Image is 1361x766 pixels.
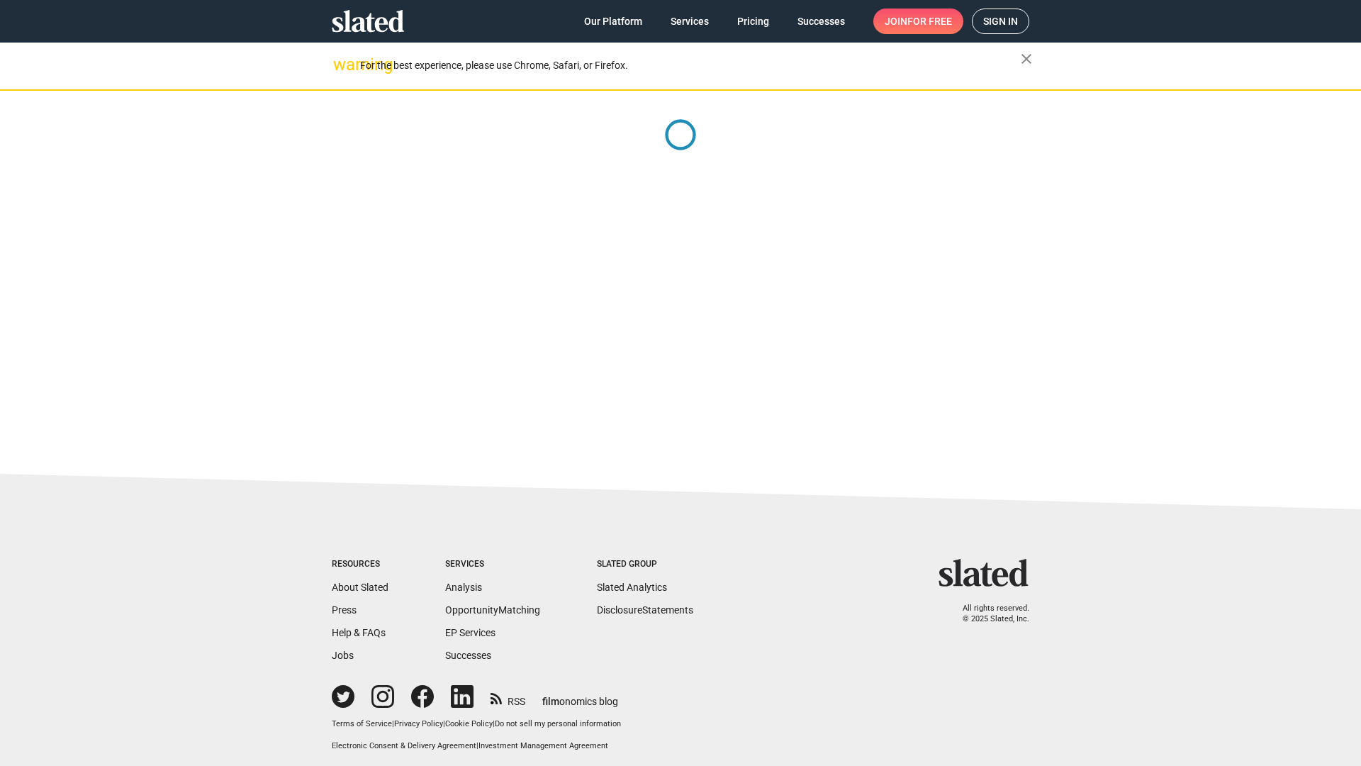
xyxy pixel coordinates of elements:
[360,56,1021,75] div: For the best experience, please use Chrome, Safari, or Firefox.
[333,56,350,73] mat-icon: warning
[443,719,445,728] span: |
[597,582,667,593] a: Slated Analytics
[726,9,780,34] a: Pricing
[873,9,963,34] a: Joinfor free
[597,604,693,616] a: DisclosureStatements
[332,650,354,661] a: Jobs
[671,9,709,34] span: Services
[907,9,952,34] span: for free
[445,604,540,616] a: OpportunityMatching
[332,559,388,570] div: Resources
[445,650,491,661] a: Successes
[1018,50,1035,67] mat-icon: close
[332,719,392,728] a: Terms of Service
[948,604,1029,624] p: All rights reserved. © 2025 Slated, Inc.
[392,719,394,728] span: |
[491,687,525,709] a: RSS
[573,9,654,34] a: Our Platform
[972,9,1029,34] a: Sign in
[476,741,478,750] span: |
[597,559,693,570] div: Slated Group
[737,9,769,34] span: Pricing
[983,9,1018,33] span: Sign in
[332,582,388,593] a: About Slated
[495,719,621,730] button: Do not sell my personal information
[394,719,443,728] a: Privacy Policy
[885,9,952,34] span: Join
[659,9,720,34] a: Services
[542,696,559,707] span: film
[786,9,856,34] a: Successes
[478,741,608,750] a: Investment Management Agreement
[542,684,618,709] a: filmonomics blog
[445,582,482,593] a: Analysis
[493,719,495,728] span: |
[584,9,642,34] span: Our Platform
[332,604,357,616] a: Press
[797,9,845,34] span: Successes
[445,719,493,728] a: Cookie Policy
[332,741,476,750] a: Electronic Consent & Delivery Agreement
[445,627,495,638] a: EP Services
[445,559,540,570] div: Services
[332,627,386,638] a: Help & FAQs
